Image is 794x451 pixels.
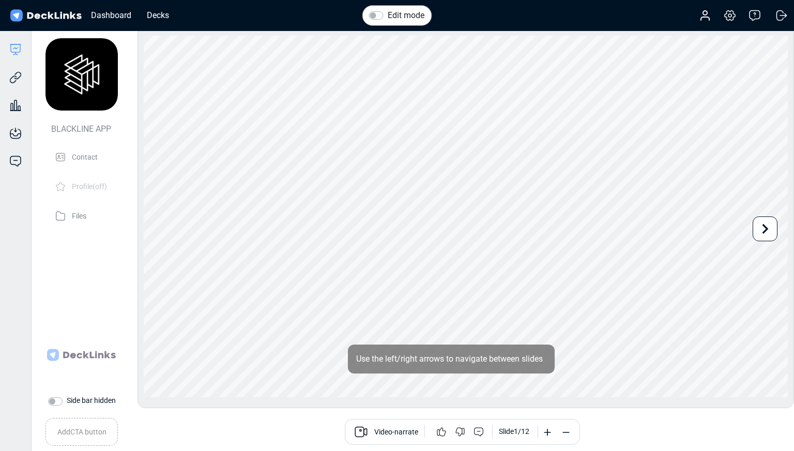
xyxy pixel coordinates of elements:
label: Edit mode [388,9,424,22]
div: Slide 1 / 12 [499,426,529,437]
img: avatar [45,38,118,111]
img: DeckLinks [8,8,83,23]
div: Use the left/right arrows to navigate between slides [348,345,555,374]
span: Video-narrate [374,427,418,439]
div: Decks [142,9,174,22]
label: Side bar hidden [67,395,116,406]
div: Dashboard [86,9,136,22]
